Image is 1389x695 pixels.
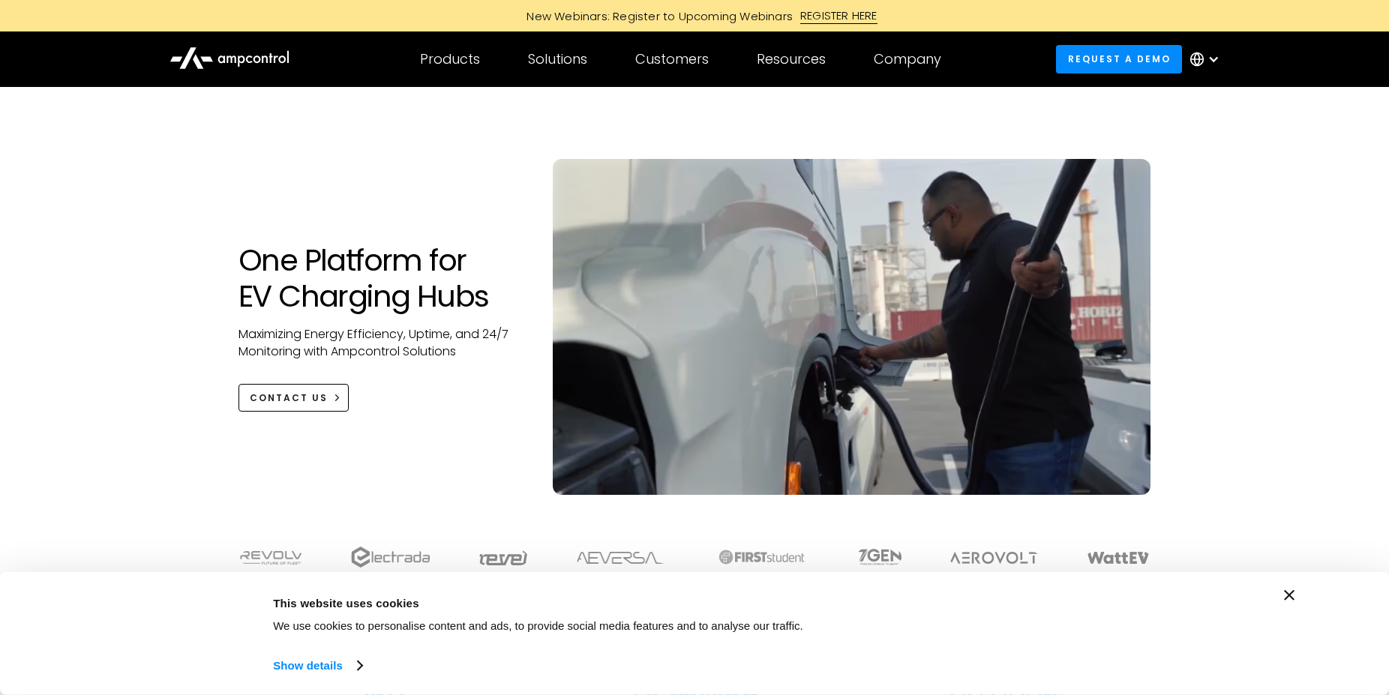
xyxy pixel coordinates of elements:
a: CONTACT US [238,384,349,412]
div: REGISTER HERE [800,7,877,24]
a: Request a demo [1056,45,1182,73]
div: Company [874,51,941,67]
img: electrada logo [351,547,430,568]
h1: One Platform for EV Charging Hubs [238,242,523,314]
p: Maximizing Energy Efficiency, Uptime, and 24/7 Monitoring with Ampcontrol Solutions [238,326,523,360]
button: Okay [1042,590,1256,634]
div: New Webinars: Register to Upcoming Webinars [511,8,800,24]
img: WattEV logo [1087,552,1150,564]
div: Customers [635,51,709,67]
img: Aerovolt Logo [949,552,1039,564]
a: New Webinars: Register to Upcoming WebinarsREGISTER HERE [357,7,1032,24]
a: Show details [273,655,361,677]
div: This website uses cookies [273,594,1008,612]
div: Products [420,51,480,67]
button: Close banner [1284,590,1294,601]
div: Solutions [528,51,587,67]
div: CONTACT US [250,391,328,405]
div: Resources [757,51,826,67]
span: We use cookies to personalise content and ads, to provide social media features and to analyse ou... [273,619,803,632]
